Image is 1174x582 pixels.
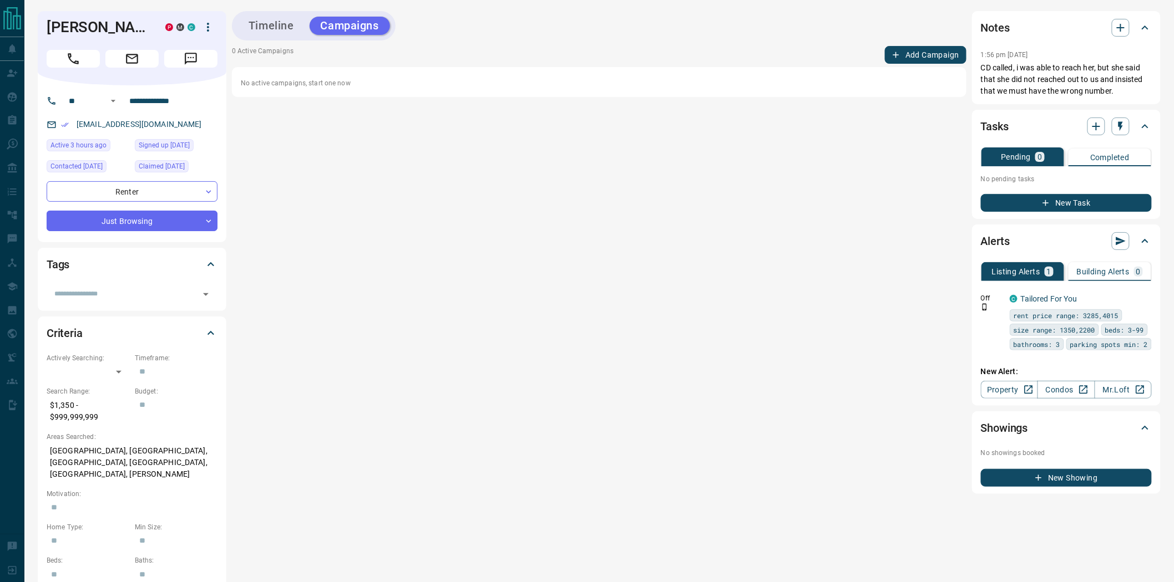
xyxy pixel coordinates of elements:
[981,448,1152,458] p: No showings booked
[135,139,217,155] div: Sun Mar 29 2020
[47,442,217,483] p: [GEOGRAPHIC_DATA], [GEOGRAPHIC_DATA], [GEOGRAPHIC_DATA], [GEOGRAPHIC_DATA], [GEOGRAPHIC_DATA], [P...
[164,50,217,68] span: Message
[1014,339,1060,350] span: bathrooms: 3
[198,287,214,302] button: Open
[981,293,1003,303] p: Off
[1001,153,1031,161] p: Pending
[135,160,217,176] div: Tue Sep 07 2021
[107,94,120,108] button: Open
[981,171,1152,187] p: No pending tasks
[1047,268,1051,275] p: 1
[47,251,217,278] div: Tags
[47,160,129,176] div: Fri Nov 08 2024
[1077,268,1130,275] p: Building Alerts
[981,113,1152,140] div: Tasks
[50,140,107,151] span: Active 3 hours ago
[981,232,1010,250] h2: Alerts
[1010,295,1018,303] div: condos.ca
[135,353,217,363] p: Timeframe:
[139,140,190,151] span: Signed up [DATE]
[981,381,1038,399] a: Property
[47,211,217,231] div: Just Browsing
[981,303,989,311] svg: Push Notification Only
[310,17,390,35] button: Campaigns
[981,194,1152,212] button: New Task
[61,121,69,129] svg: Email Verified
[47,139,129,155] div: Wed Aug 13 2025
[1095,381,1152,399] a: Mr.Loft
[176,23,184,31] div: mrloft.ca
[981,419,1028,437] h2: Showings
[47,18,149,36] h1: [PERSON_NAME]
[237,17,305,35] button: Timeline
[241,78,958,88] p: No active campaigns, start one now
[77,120,202,129] a: [EMAIL_ADDRESS][DOMAIN_NAME]
[1014,324,1095,335] span: size range: 1350,2200
[47,396,129,426] p: $1,350 - $999,999,999
[1038,153,1042,161] p: 0
[47,256,69,273] h2: Tags
[50,161,103,172] span: Contacted [DATE]
[992,268,1040,275] p: Listing Alerts
[1136,268,1141,275] p: 0
[47,353,129,363] p: Actively Searching:
[135,522,217,532] p: Min Size:
[47,432,217,442] p: Areas Searched:
[1038,381,1095,399] a: Condos
[981,415,1152,441] div: Showings
[1105,324,1144,335] span: beds: 3-99
[1090,154,1130,161] p: Completed
[981,366,1152,377] p: New Alert:
[1021,294,1077,303] a: Tailored For You
[981,51,1028,59] p: 1:56 pm [DATE]
[135,555,217,565] p: Baths:
[885,46,966,64] button: Add Campaign
[47,555,129,565] p: Beds:
[165,23,173,31] div: property.ca
[981,228,1152,254] div: Alerts
[47,50,100,68] span: Call
[232,46,293,64] p: 0 Active Campaigns
[135,386,217,396] p: Budget:
[981,14,1152,41] div: Notes
[1070,339,1148,350] span: parking spots min: 2
[47,324,83,342] h2: Criteria
[981,62,1152,97] p: CD called, i was able to reach her, but she said that she did not reached out to us and insisted ...
[47,181,217,202] div: Renter
[139,161,185,172] span: Claimed [DATE]
[981,469,1152,487] button: New Showing
[981,118,1009,135] h2: Tasks
[47,320,217,346] div: Criteria
[47,386,129,396] p: Search Range:
[105,50,159,68] span: Email
[47,522,129,532] p: Home Type:
[981,19,1010,37] h2: Notes
[188,23,195,31] div: condos.ca
[47,489,217,499] p: Motivation:
[1014,310,1119,321] span: rent price range: 3285,4015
